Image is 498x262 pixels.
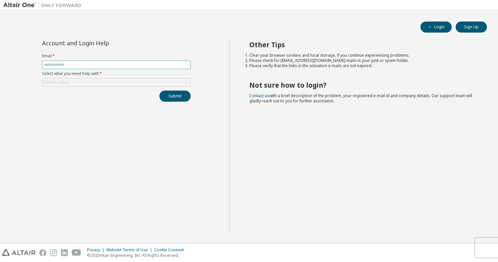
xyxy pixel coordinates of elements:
[249,53,476,58] li: Clear your browser cookies and local storage, if you continue experiencing problems.
[72,249,81,256] img: youtube.svg
[39,249,46,256] img: facebook.svg
[249,40,476,49] h2: Other Tips
[249,58,476,63] li: Please check for [EMAIL_ADDRESS][DOMAIN_NAME] mails in your junk or spam folder.
[154,247,188,253] div: Cookie Consent
[87,247,106,253] div: Privacy
[456,22,487,33] button: Sign Up
[42,79,190,86] div: Click to select
[249,93,269,98] a: Contact us
[420,22,452,33] button: Login
[87,253,188,258] p: © 2025 Altair Engineering, Inc. All Rights Reserved.
[159,91,191,102] button: Submit
[249,63,476,68] li: Please verify that the links in the activation e-mails are not expired.
[106,247,154,253] div: Website Terms of Use
[2,249,36,256] img: altair_logo.svg
[42,71,191,76] label: Select what you need help with
[50,249,57,256] img: instagram.svg
[42,53,191,59] label: Email
[3,2,85,8] img: Altair One
[61,249,68,256] img: linkedin.svg
[249,81,476,89] h2: Not sure how to login?
[42,40,161,46] div: Account and Login Help
[249,93,472,104] span: with a brief description of the problem, your registered e-mail id and company details. Our suppo...
[44,80,69,85] div: Click to select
